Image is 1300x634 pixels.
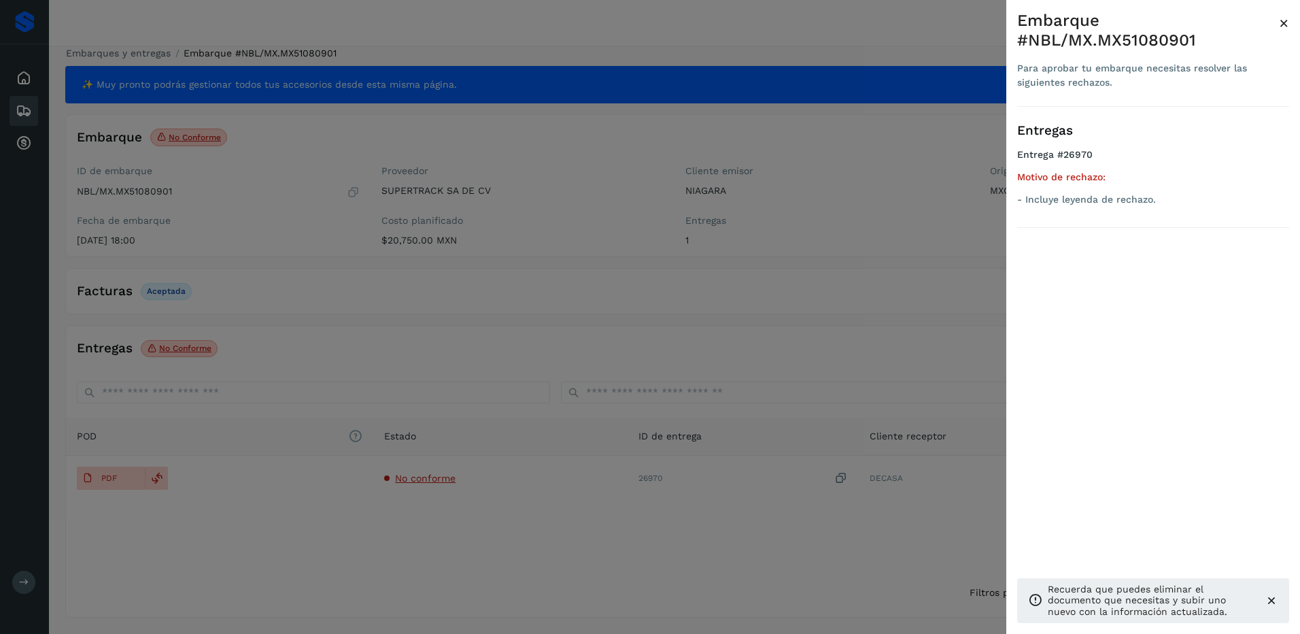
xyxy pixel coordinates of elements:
[1017,11,1279,50] div: Embarque #NBL/MX.MX51080901
[1017,61,1279,90] div: Para aprobar tu embarque necesitas resolver las siguientes rechazos.
[1017,123,1289,139] h3: Entregas
[1017,171,1289,183] h5: Motivo de rechazo:
[1279,11,1289,35] button: Close
[1279,14,1289,33] span: ×
[1017,194,1289,205] p: - Incluye leyenda de rechazo.
[1048,584,1254,618] p: Recuerda que puedes eliminar el documento que necesitas y subir uno nuevo con la información actu...
[1017,149,1289,171] h4: Entrega #26970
